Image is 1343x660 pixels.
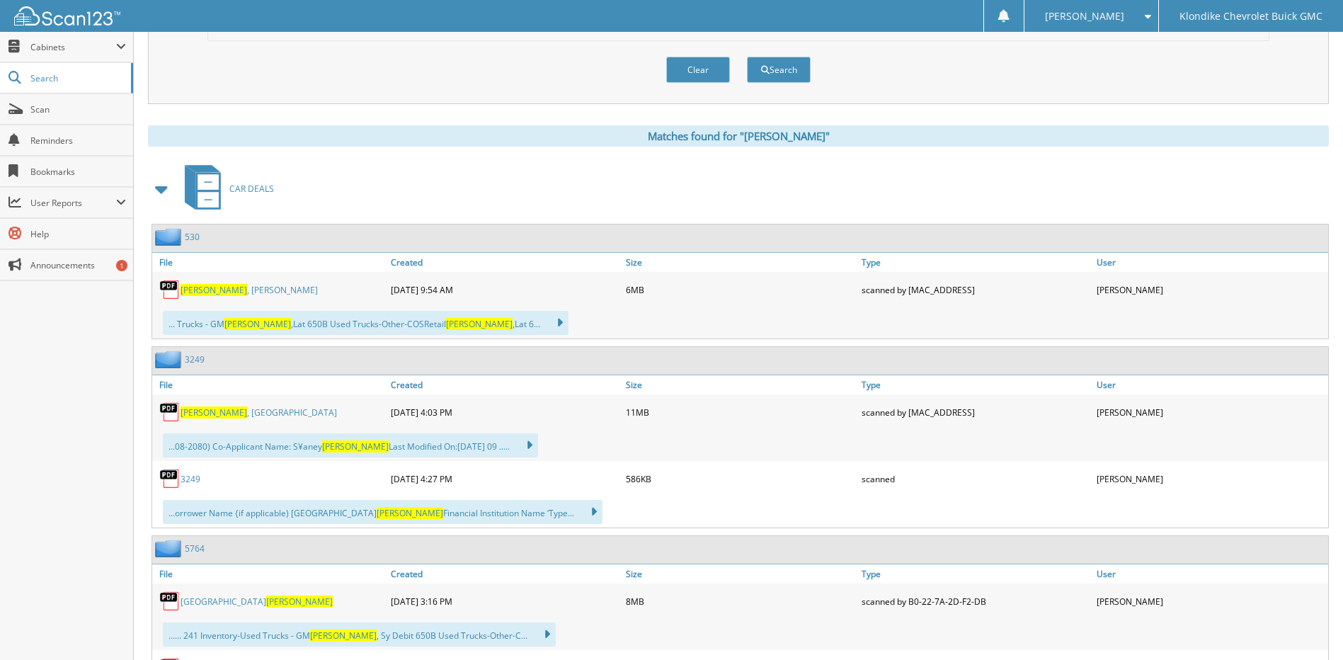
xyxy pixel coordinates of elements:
a: Size [622,564,857,584]
span: Search [30,72,124,84]
img: folder2.png [155,228,185,246]
div: [DATE] 4:27 PM [387,465,622,493]
div: scanned by [MAC_ADDRESS] [858,275,1093,304]
div: 1 [116,260,127,271]
div: [DATE] 4:03 PM [387,398,622,426]
img: scan123-logo-white.svg [14,6,120,25]
span: [PERSON_NAME] [1045,12,1124,21]
span: CAR DEALS [229,183,274,195]
span: [PERSON_NAME] [446,318,513,330]
a: 3249 [185,353,205,365]
img: PDF.png [159,468,181,489]
a: [GEOGRAPHIC_DATA][PERSON_NAME] [181,596,333,608]
div: ...... 241 Inventory-Used Trucks - GM , Sy Debit 650B Used Trucks-Other-C... [163,622,556,647]
img: folder2.png [155,351,185,368]
div: scanned by B0-22-7A-2D-F2-DB [858,587,1093,615]
div: [PERSON_NAME] [1093,465,1328,493]
a: Size [622,253,857,272]
a: User [1093,564,1328,584]
a: Type [858,564,1093,584]
div: ...08-2080) Co-Applicant Name: S¥aney Last Modified On:[DATE] 09 ..... [163,433,538,457]
span: Announcements [30,259,126,271]
span: [PERSON_NAME] [224,318,291,330]
img: PDF.png [159,591,181,612]
div: ... Trucks - GM ,Lat 650B Used Trucks-Other-COSRetail ,Lat 6... [163,311,568,335]
div: [PERSON_NAME] [1093,275,1328,304]
a: File [152,253,387,272]
a: CAR DEALS [176,161,274,217]
img: PDF.png [159,402,181,423]
span: [PERSON_NAME] [181,406,247,419]
button: Search [747,57,811,83]
div: 586KB [622,465,857,493]
a: Created [387,253,622,272]
div: [DATE] 9:54 AM [387,275,622,304]
a: [PERSON_NAME], [PERSON_NAME] [181,284,318,296]
img: PDF.png [159,279,181,300]
div: [PERSON_NAME] [1093,587,1328,615]
span: [PERSON_NAME] [310,630,377,642]
span: [PERSON_NAME] [322,440,389,453]
div: scanned by [MAC_ADDRESS] [858,398,1093,426]
div: 11MB [622,398,857,426]
span: Bookmarks [30,166,126,178]
span: Klondike Chevrolet Buick GMC [1179,12,1322,21]
a: User [1093,253,1328,272]
iframe: Chat Widget [1272,592,1343,660]
span: Scan [30,103,126,115]
img: folder2.png [155,540,185,557]
button: Clear [666,57,730,83]
a: Created [387,564,622,584]
a: Type [858,253,1093,272]
a: Size [622,375,857,394]
span: User Reports [30,197,116,209]
div: 8MB [622,587,857,615]
a: File [152,375,387,394]
span: [PERSON_NAME] [181,284,247,296]
a: Created [387,375,622,394]
div: [DATE] 3:16 PM [387,587,622,615]
a: 5764 [185,542,205,554]
a: [PERSON_NAME], [GEOGRAPHIC_DATA] [181,406,337,419]
div: 6MB [622,275,857,304]
a: File [152,564,387,584]
span: [PERSON_NAME] [266,596,333,608]
a: Type [858,375,1093,394]
div: ...orrower Name {if applicable) [GEOGRAPHIC_DATA] Financial Institution Name ‘Type... [163,500,602,524]
span: [PERSON_NAME] [377,507,443,519]
a: 3249 [181,473,200,485]
span: Reminders [30,135,126,147]
span: Help [30,228,126,240]
div: [PERSON_NAME] [1093,398,1328,426]
a: User [1093,375,1328,394]
div: Matches found for "[PERSON_NAME]" [148,125,1329,147]
a: 530 [185,231,200,243]
span: Cabinets [30,41,116,53]
div: scanned [858,465,1093,493]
